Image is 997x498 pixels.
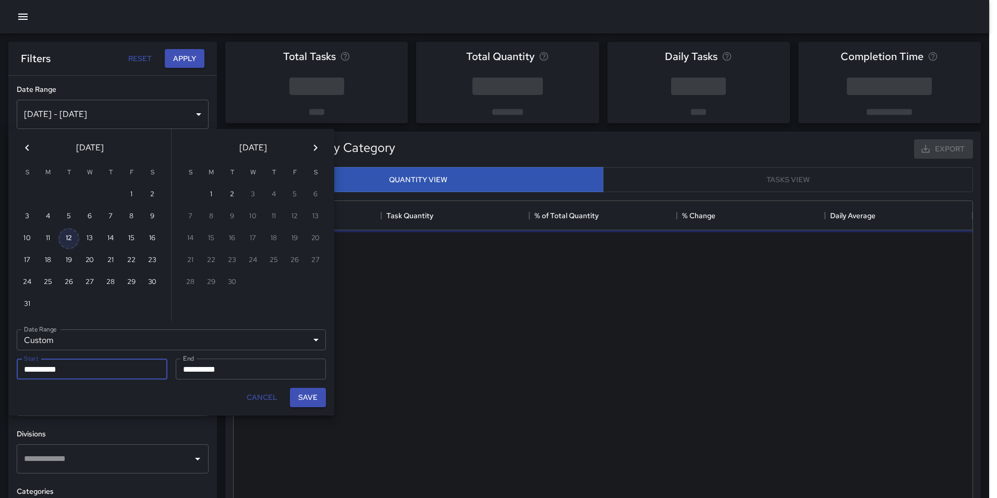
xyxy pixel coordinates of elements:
span: Sunday [181,162,200,183]
label: Date Range [24,325,57,334]
span: Sunday [18,162,37,183]
label: End [183,354,194,363]
button: 26 [58,272,79,293]
button: 24 [17,272,38,293]
button: 19 [58,250,79,271]
button: 6 [79,206,100,227]
button: 13 [79,228,100,249]
button: 8 [121,206,142,227]
button: 9 [142,206,163,227]
span: Tuesday [59,162,78,183]
button: 20 [79,250,100,271]
button: 31 [17,294,38,315]
button: Next month [305,137,326,158]
button: 27 [79,272,100,293]
button: 29 [121,272,142,293]
button: 23 [142,250,163,271]
div: Custom [17,329,326,350]
button: 21 [100,250,121,271]
span: Saturday [143,162,162,183]
span: Monday [202,162,221,183]
button: 12 [58,228,79,249]
span: Thursday [101,162,120,183]
span: Wednesday [80,162,99,183]
span: Wednesday [244,162,262,183]
button: 7 [100,206,121,227]
span: Thursday [264,162,283,183]
button: Save [290,388,326,407]
button: 1 [201,184,222,205]
button: 15 [121,228,142,249]
button: 4 [38,206,58,227]
button: 22 [121,250,142,271]
button: Cancel [242,388,282,407]
button: 25 [38,272,58,293]
button: 1 [121,184,142,205]
button: 2 [222,184,242,205]
span: Monday [39,162,57,183]
label: Start [24,354,38,363]
button: 5 [58,206,79,227]
span: Tuesday [223,162,241,183]
button: 10 [17,228,38,249]
button: 30 [142,272,163,293]
button: 11 [38,228,58,249]
button: 17 [17,250,38,271]
button: 14 [100,228,121,249]
button: 28 [100,272,121,293]
span: Saturday [306,162,325,183]
span: [DATE] [239,140,267,155]
button: 2 [142,184,163,205]
button: Previous month [17,137,38,158]
button: 3 [17,206,38,227]
span: Friday [122,162,141,183]
span: [DATE] [76,140,104,155]
span: Friday [285,162,304,183]
button: 16 [142,228,163,249]
button: 18 [38,250,58,271]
